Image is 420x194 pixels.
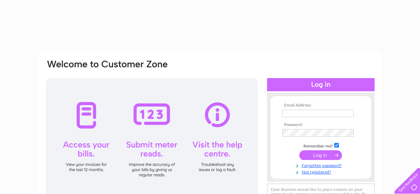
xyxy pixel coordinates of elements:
[282,168,361,175] a: Not registered?
[281,142,361,149] td: Remember me?
[282,162,361,168] a: Forgotten password?
[299,150,342,160] input: Submit
[281,123,361,127] th: Password:
[281,103,361,108] th: Email Address:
